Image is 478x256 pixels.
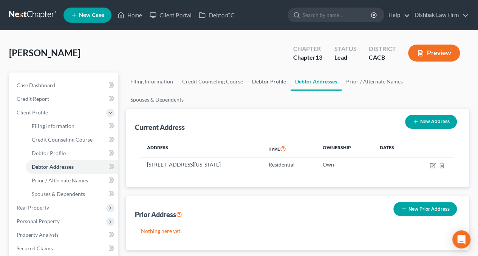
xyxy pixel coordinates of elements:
p: Nothing here yet! [141,227,454,235]
a: Prior / Alternate Names [342,72,407,91]
button: New Address [405,115,457,129]
span: Filing Information [32,123,74,129]
a: Debtor Profile [26,147,118,160]
a: Filing Information [126,72,178,91]
button: Preview [408,45,460,62]
span: Credit Report [17,96,49,102]
a: Filing Information [26,119,118,133]
div: Lead [334,53,357,62]
a: Debtor Profile [248,72,291,91]
span: Client Profile [17,109,48,116]
a: Help [385,8,410,22]
th: Ownership [316,140,373,157]
th: Address [141,140,262,157]
a: Client Portal [146,8,195,22]
input: Search by name... [303,8,372,22]
span: Debtor Profile [32,150,66,156]
div: Status [334,45,357,53]
div: Open Intercom Messenger [452,230,470,248]
button: New Prior Address [393,202,457,216]
span: Prior / Alternate Names [32,177,88,184]
a: Credit Counseling Course [178,72,248,91]
a: Spouses & Dependents [26,187,118,201]
div: Current Address [135,123,185,132]
span: Real Property [17,204,49,211]
a: Property Analysis [11,228,118,242]
a: Spouses & Dependents [126,91,188,109]
td: [STREET_ADDRESS][US_STATE] [141,157,262,172]
a: Case Dashboard [11,79,118,92]
a: Debtor Addresses [291,72,342,91]
div: Chapter [293,53,322,62]
td: Own [316,157,373,172]
a: Secured Claims [11,242,118,255]
th: Dates [374,140,411,157]
span: New Case [79,12,104,18]
td: Residential [262,157,316,172]
a: Debtor Addresses [26,160,118,174]
span: Case Dashboard [17,82,55,88]
a: Home [114,8,146,22]
span: Secured Claims [17,245,53,251]
a: Dishbak Law Firm [411,8,469,22]
div: Chapter [293,45,322,53]
span: Debtor Addresses [32,163,74,170]
div: Prior Address [135,210,182,219]
span: [PERSON_NAME] [9,47,80,58]
span: 13 [316,54,322,61]
a: Prior / Alternate Names [26,174,118,187]
a: Credit Report [11,92,118,106]
div: District [369,45,396,53]
a: DebtorCC [195,8,238,22]
span: Property Analysis [17,231,59,238]
th: Type [262,140,316,157]
a: Credit Counseling Course [26,133,118,147]
span: Credit Counseling Course [32,136,93,143]
span: Personal Property [17,218,60,224]
span: Spouses & Dependents [32,191,85,197]
div: CACB [369,53,396,62]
